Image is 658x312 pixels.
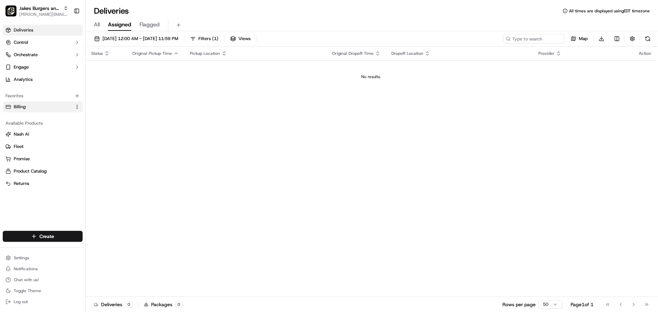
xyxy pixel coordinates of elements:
span: Nash AI [14,131,29,137]
div: Start new chat [23,65,112,72]
img: 1736555255976-a54dd68f-1ca7-489b-9aae-adbdc363a1c4 [7,65,19,78]
span: Assigned [108,21,131,29]
button: Log out [3,297,83,307]
a: Powered byPylon [48,116,83,121]
span: Map [579,36,588,42]
button: Toggle Theme [3,286,83,296]
a: Nash AI [5,131,80,137]
a: Returns [5,180,80,187]
button: Product Catalog [3,166,83,177]
span: Orchestrate [14,52,38,58]
span: Chat with us! [14,277,39,283]
button: Orchestrate [3,49,83,60]
span: Promise [14,156,30,162]
span: ( 1 ) [212,36,218,42]
span: Product Catalog [14,168,47,174]
div: Favorites [3,90,83,101]
span: Settings [14,255,29,261]
span: Provider [538,51,555,56]
p: Welcome 👋 [7,27,125,38]
span: Deliveries [14,27,33,33]
div: Packages [144,301,183,308]
span: Control [14,39,28,46]
button: Filters(1) [187,34,221,43]
button: Chat with us! [3,275,83,285]
span: Toggle Theme [14,288,41,294]
p: Rows per page [502,301,536,308]
div: 📗 [7,100,12,105]
span: Flagged [139,21,160,29]
div: We're available if you need us! [23,72,87,78]
div: 0 [125,301,133,308]
span: Pickup Location [190,51,220,56]
span: Fleet [14,143,24,150]
span: [DATE] 12:00 AM - [DATE] 11:59 PM [102,36,178,42]
a: 💻API Documentation [55,97,113,109]
span: Billing [14,104,26,110]
h1: Deliveries [94,5,129,16]
a: 📗Knowledge Base [4,97,55,109]
button: Jakes Burgers and Beers ADDISONJakes Burgers and Beers ADDISON[PERSON_NAME][EMAIL_ADDRESS][PERSON... [3,3,71,19]
div: 💻 [58,100,63,105]
span: Notifications [14,266,38,272]
button: Jakes Burgers and Beers ADDISON [19,5,61,12]
span: Returns [14,180,29,187]
div: Action [639,51,651,56]
button: Promise [3,153,83,164]
a: Product Catalog [5,168,80,174]
button: Map [568,34,591,43]
span: All [94,21,100,29]
span: Engage [14,64,29,70]
span: Status [91,51,103,56]
input: Type to search [503,34,565,43]
div: Page 1 of 1 [571,301,594,308]
span: Original Pickup Time [132,51,172,56]
a: Analytics [3,74,83,85]
button: Nash AI [3,129,83,140]
button: Returns [3,178,83,189]
input: Got a question? Start typing here... [18,44,123,51]
span: All times are displayed using EDT timezone [569,8,650,14]
button: Control [3,37,83,48]
span: Pylon [68,116,83,121]
div: 0 [175,301,183,308]
button: Engage [3,62,83,73]
a: Deliveries [3,25,83,36]
span: Analytics [14,76,33,83]
button: Views [227,34,254,43]
a: Fleet [5,143,80,150]
button: [DATE] 12:00 AM - [DATE] 11:59 PM [91,34,181,43]
a: Billing [5,104,72,110]
button: Refresh [643,34,653,43]
button: Start new chat [117,67,125,76]
span: Create [39,233,54,240]
button: Fleet [3,141,83,152]
span: Knowledge Base [14,99,52,106]
span: Views [239,36,251,42]
button: Create [3,231,83,242]
span: API Documentation [65,99,110,106]
button: Notifications [3,264,83,274]
button: Billing [3,101,83,112]
span: Log out [14,299,28,304]
div: Deliveries [94,301,133,308]
div: Available Products [3,118,83,129]
button: Settings [3,253,83,263]
button: [PERSON_NAME][EMAIL_ADDRESS][PERSON_NAME][DOMAIN_NAME] [19,12,68,17]
img: Nash [7,7,21,21]
span: Original Dropoff Time [332,51,374,56]
a: Promise [5,156,80,162]
span: Dropoff Location [391,51,423,56]
span: Filters [198,36,218,42]
img: Jakes Burgers and Beers ADDISON [5,5,16,16]
div: No results. [88,74,654,79]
